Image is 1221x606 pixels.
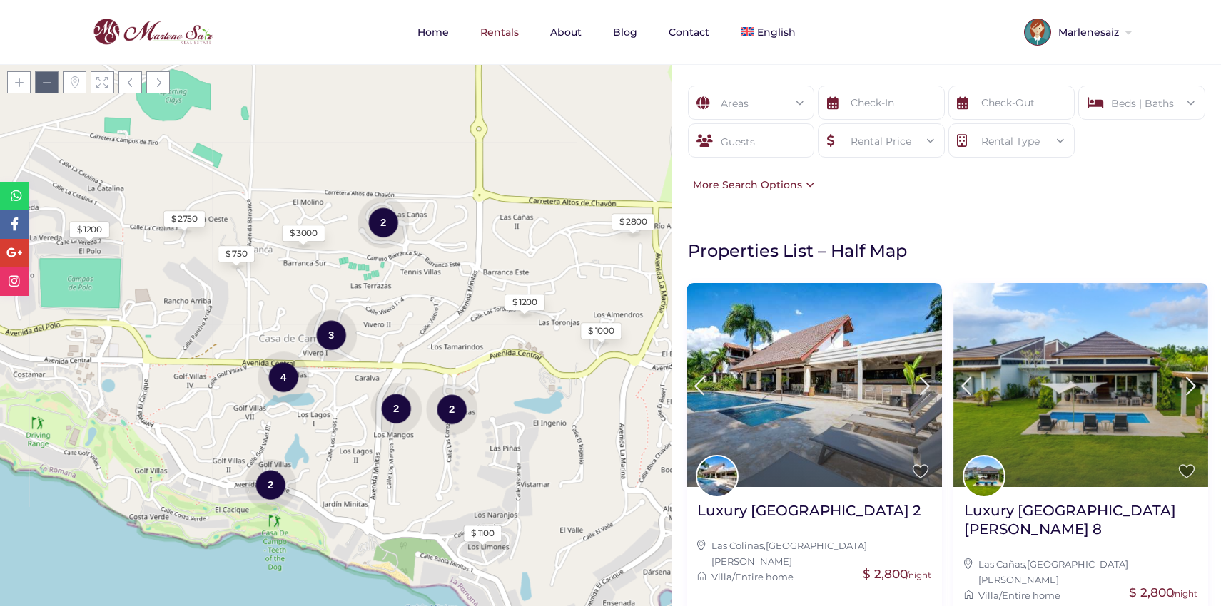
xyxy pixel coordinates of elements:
div: $ 750 [226,247,247,260]
span: English [757,26,796,38]
div: , [697,538,931,570]
div: $ 3000 [290,227,318,240]
div: Guests [688,123,814,158]
div: More Search Options [686,177,814,192]
a: Entire home [735,571,794,582]
div: / [964,587,1197,603]
div: $ 1200 [512,296,537,309]
div: / [697,569,931,585]
div: , [964,556,1197,588]
div: $ 1200 [77,223,102,236]
span: Marlenesaiz [1051,27,1123,37]
div: Rental Price [829,124,933,158]
div: Areas [699,86,803,120]
div: Beds | Baths [1090,86,1193,120]
h1: Properties List – Half Map [688,240,1214,262]
div: $ 1000 [588,324,614,337]
h2: Luxury [GEOGRAPHIC_DATA] 2 [697,501,921,520]
a: [GEOGRAPHIC_DATA][PERSON_NAME] [711,540,867,567]
a: Entire home [1002,590,1060,601]
img: Luxury Villa Colinas 2 [687,283,941,487]
div: $ 1100 [471,527,494,540]
div: $ 2800 [619,215,647,228]
a: Las Colinas [711,540,764,551]
div: 3 [305,308,357,361]
input: Check-Out [948,86,1075,120]
div: 2 [426,382,477,436]
div: Loading Maps [229,173,443,247]
div: 2 [358,195,409,249]
a: Villa [978,590,999,601]
h2: Luxury [GEOGRAPHIC_DATA][PERSON_NAME] 8 [964,501,1197,538]
input: Check-In [818,86,944,120]
div: 2 [245,458,296,511]
a: Villa [711,571,732,582]
img: Luxury Villa Cañas 8 [953,283,1208,487]
div: 2 [370,381,422,435]
div: $ 2750 [171,212,198,225]
a: [GEOGRAPHIC_DATA][PERSON_NAME] [978,558,1128,585]
a: Luxury [GEOGRAPHIC_DATA][PERSON_NAME] 8 [964,501,1197,549]
a: Las Cañas [978,558,1025,570]
div: 4 [258,350,309,404]
img: logo [89,15,216,49]
a: Luxury [GEOGRAPHIC_DATA] 2 [697,501,921,530]
div: Rental Type [960,124,1063,158]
